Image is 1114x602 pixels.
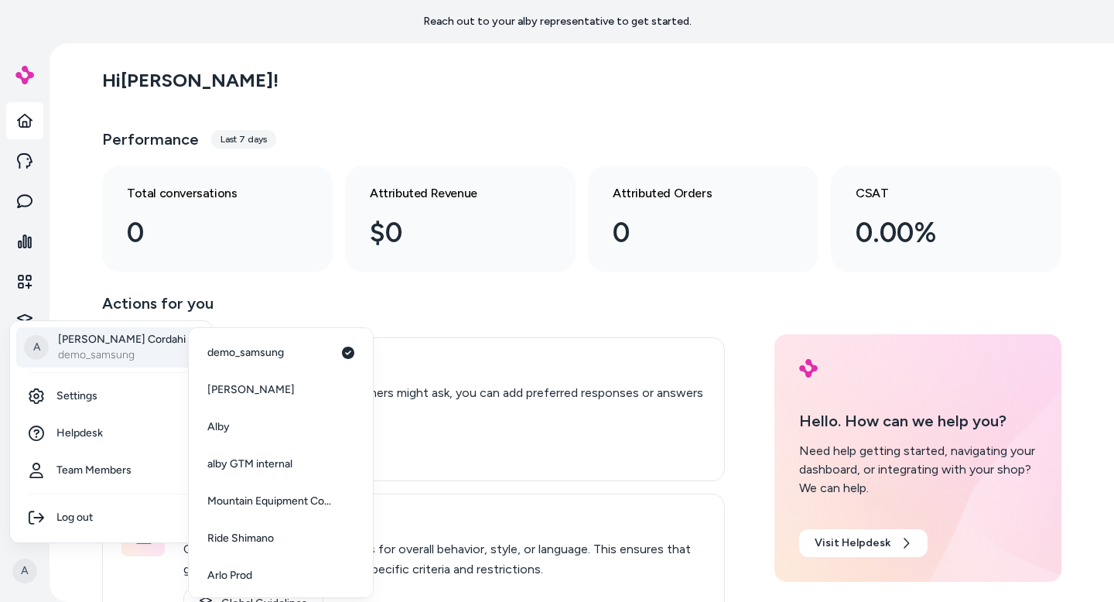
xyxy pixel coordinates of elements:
[58,347,186,363] p: demo_samsung
[207,419,230,435] span: Alby
[16,378,206,415] a: Settings
[207,494,334,509] span: Mountain Equipment Company
[16,452,206,489] a: Team Members
[56,426,103,441] span: Helpdesk
[207,457,292,472] span: alby GTM internal
[24,335,49,360] span: A
[16,499,206,536] div: Log out
[207,568,252,583] span: Arlo Prod
[58,332,186,347] p: [PERSON_NAME] Cordahi
[207,382,295,398] span: [PERSON_NAME]
[207,531,274,546] span: Ride Shimano
[207,345,284,361] span: demo_samsung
